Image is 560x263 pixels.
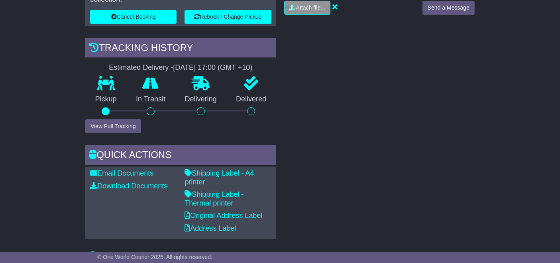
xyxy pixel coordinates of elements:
[185,190,244,207] a: Shipping Label - Thermal printer
[185,169,254,186] a: Shipping Label - A4 printer
[173,63,252,72] div: [DATE] 17:00 (GMT +10)
[85,145,276,167] div: Quick Actions
[175,95,226,104] p: Delivering
[85,63,276,72] div: Estimated Delivery -
[90,169,153,177] a: Email Documents
[90,10,177,24] button: Cancel Booking
[85,38,276,60] div: Tracking history
[226,95,276,104] p: Delivered
[85,95,126,104] p: Pickup
[85,119,141,133] button: View Full Tracking
[185,224,236,232] a: Address Label
[185,212,262,219] a: Original Address Label
[126,95,175,104] p: In Transit
[90,182,167,190] a: Download Documents
[97,254,212,260] span: © One World Courier 2025. All rights reserved.
[185,10,271,24] button: Rebook / Change Pickup
[422,1,475,15] button: Send a Message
